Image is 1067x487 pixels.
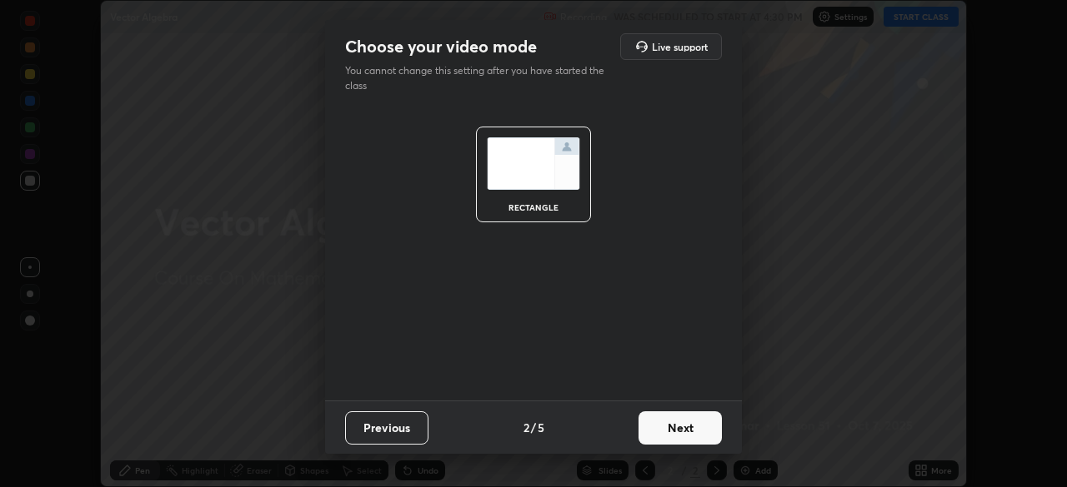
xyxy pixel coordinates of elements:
[523,419,529,436] h4: 2
[500,203,567,211] div: rectangle
[487,137,580,190] img: normalScreenIcon.ae25ed63.svg
[531,419,536,436] h4: /
[639,411,722,445] button: Next
[538,419,544,436] h4: 5
[345,63,615,93] p: You cannot change this setting after you have started the class
[345,36,537,57] h2: Choose your video mode
[345,411,428,445] button: Previous
[652,42,708,52] h5: Live support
